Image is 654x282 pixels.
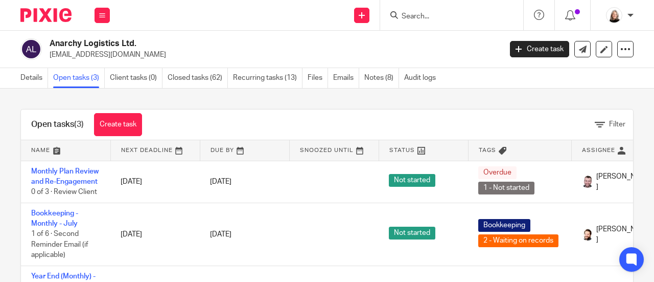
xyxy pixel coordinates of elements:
td: [DATE] [110,161,200,203]
h1: Open tasks [31,119,84,130]
a: Audit logs [404,68,441,88]
span: Not started [389,227,435,240]
img: Pixie [20,8,72,22]
input: Search [401,12,493,21]
a: Details [20,68,48,88]
a: Closed tasks (62) [168,68,228,88]
span: 0 of 3 · Review Client [31,188,97,196]
span: [DATE] [210,231,231,238]
a: Bookkeeping - Monthly - July [31,210,78,227]
a: Recurring tasks (13) [233,68,302,88]
span: Status [389,147,415,153]
p: [EMAIL_ADDRESS][DOMAIN_NAME] [50,50,495,60]
span: [PERSON_NAME] [596,224,650,245]
img: Shawn%20Headshot%2011-2020%20Cropped%20Resized2.jpg [581,176,594,188]
a: Monthly Plan Review and Re-Engagement [31,168,99,185]
span: (3) [74,120,84,128]
h2: Anarchy Logistics Ltd. [50,38,406,49]
a: Client tasks (0) [110,68,162,88]
img: Jayde%20Headshot.jpg [581,228,594,241]
span: [DATE] [210,178,231,185]
a: Open tasks (3) [53,68,105,88]
img: svg%3E [20,38,42,60]
span: Tags [479,147,496,153]
a: Emails [333,68,359,88]
a: Create task [94,113,142,136]
a: Notes (8) [364,68,399,88]
span: 2 - Waiting on records [478,234,558,247]
span: Filter [609,121,625,128]
span: Snoozed Until [300,147,354,153]
a: Files [308,68,328,88]
img: Screenshot%202023-11-02%20134555.png [606,7,622,24]
span: 1 - Not started [478,182,534,194]
span: Not started [389,174,435,187]
span: Overdue [478,166,517,179]
span: [PERSON_NAME] [596,171,650,192]
a: Create task [510,41,569,57]
td: [DATE] [110,203,200,266]
span: Bookkeeping [478,219,530,232]
span: 1 of 6 · Second Reminder Email (if applicable) [31,231,88,259]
